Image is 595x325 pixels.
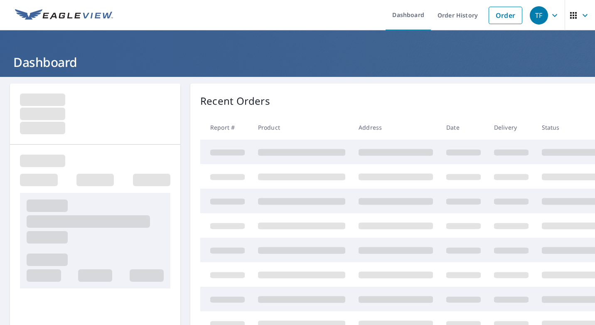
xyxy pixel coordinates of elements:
th: Product [251,115,352,140]
th: Report # [200,115,251,140]
th: Date [440,115,487,140]
div: TF [530,6,548,25]
h1: Dashboard [10,54,585,71]
a: Order [489,7,522,24]
th: Address [352,115,440,140]
img: EV Logo [15,9,113,22]
p: Recent Orders [200,94,270,108]
th: Delivery [487,115,535,140]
